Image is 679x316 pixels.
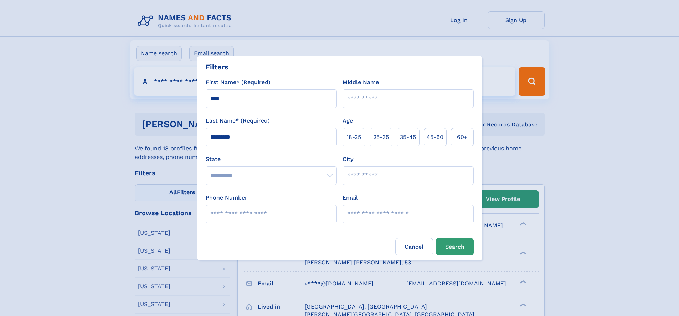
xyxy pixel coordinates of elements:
[206,193,247,202] label: Phone Number
[343,193,358,202] label: Email
[343,78,379,87] label: Middle Name
[206,116,270,125] label: Last Name* (Required)
[457,133,468,141] span: 60+
[373,133,389,141] span: 25‑35
[343,116,353,125] label: Age
[427,133,443,141] span: 45‑60
[346,133,361,141] span: 18‑25
[206,62,228,72] div: Filters
[206,155,337,164] label: State
[343,155,353,164] label: City
[206,78,271,87] label: First Name* (Required)
[436,238,474,255] button: Search
[400,133,416,141] span: 35‑45
[395,238,433,255] label: Cancel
